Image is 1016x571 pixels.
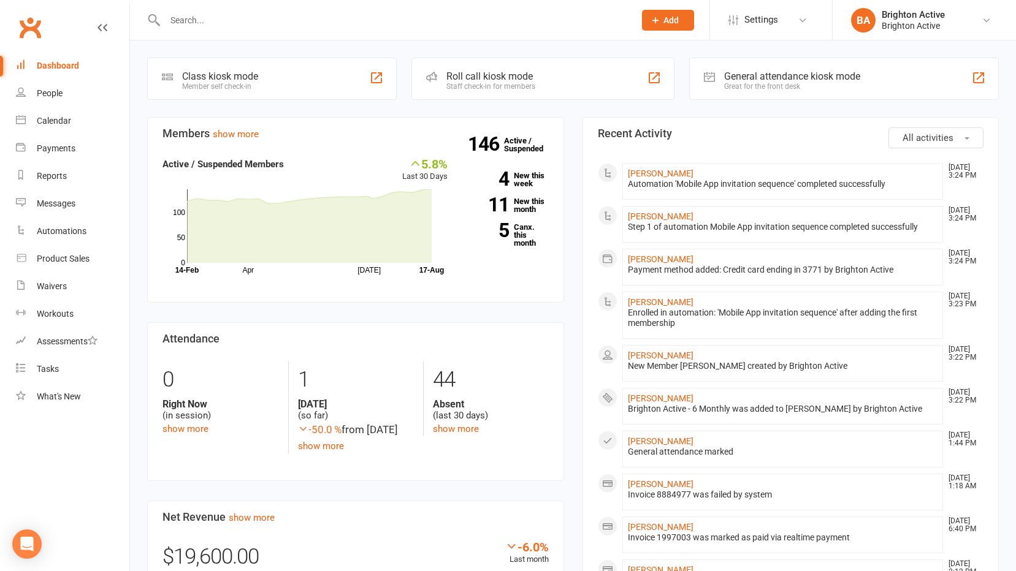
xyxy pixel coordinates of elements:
div: Invoice 1997003 was marked as paid via realtime payment [628,532,938,543]
span: -50.0 % [298,423,342,436]
strong: 5 [466,221,509,240]
time: [DATE] 3:22 PM [942,388,983,404]
a: Assessments [16,328,129,355]
div: 44 [433,361,549,398]
a: Waivers [16,273,129,300]
div: (last 30 days) [433,398,549,422]
strong: Active / Suspended Members [162,159,284,170]
strong: Absent [433,398,549,410]
a: Payments [16,135,129,162]
strong: 146 [468,135,504,153]
time: [DATE] 3:24 PM [942,206,983,222]
div: Staff check-in for members [446,82,535,91]
a: [PERSON_NAME] [628,393,693,403]
a: 4New this week [466,172,549,187]
a: show more [433,423,479,434]
time: [DATE] 6:40 PM [942,517,983,533]
a: show more [213,129,259,140]
a: Reports [16,162,129,190]
div: Open Intercom Messenger [12,529,42,559]
div: Product Sales [37,254,90,263]
a: show more [162,423,208,434]
a: [PERSON_NAME] [628,254,693,264]
a: 146Active / Suspended [504,127,558,162]
div: Calendar [37,116,71,126]
button: Add [642,10,694,31]
h3: Recent Activity [598,127,984,140]
div: -6.0% [505,540,549,553]
a: Product Sales [16,245,129,273]
div: Brighton Active [882,20,945,31]
a: Messages [16,190,129,217]
a: People [16,80,129,107]
strong: 4 [466,170,509,188]
a: [PERSON_NAME] [628,350,693,360]
span: Settings [744,6,778,34]
a: [PERSON_NAME] [628,436,693,446]
a: What's New [16,383,129,410]
h3: Attendance [162,333,549,345]
time: [DATE] 3:24 PM [942,164,983,180]
time: [DATE] 3:24 PM [942,249,983,265]
a: Automations [16,217,129,245]
div: Waivers [37,281,67,291]
div: People [37,88,63,98]
div: Workouts [37,309,74,319]
div: Invoice 8884977 was failed by system [628,490,938,500]
time: [DATE] 3:23 PM [942,292,983,308]
div: General attendance marked [628,447,938,457]
div: 5.8% [402,157,448,170]
div: (in session) [162,398,279,422]
a: [PERSON_NAME] [628,211,693,221]
div: Reports [37,171,67,181]
a: [PERSON_NAME] [628,168,693,178]
div: Last month [505,540,549,566]
a: Tasks [16,355,129,383]
div: 0 [162,361,279,398]
a: show more [229,512,275,523]
div: Last 30 Days [402,157,448,183]
div: (so far) [298,398,414,422]
div: Automation 'Mobile App invitation sequence' completed successfully [628,179,938,189]
button: All activities [888,127,984,148]
span: All activities [903,132,953,143]
div: Payments [37,143,75,153]
div: Class kiosk mode [182,70,258,82]
a: [PERSON_NAME] [628,522,693,532]
strong: [DATE] [298,398,414,410]
a: 11New this month [466,197,549,213]
div: Automations [37,226,86,236]
div: Great for the front desk [724,82,860,91]
div: Assessments [37,336,97,346]
span: Add [663,15,679,25]
strong: 11 [466,195,509,214]
div: General attendance kiosk mode [724,70,860,82]
div: Messages [37,199,75,208]
h3: Members [162,127,549,140]
div: Enrolled in automation: 'Mobile App invitation sequence' after adding the first membership [628,308,938,328]
time: [DATE] 1:44 PM [942,431,983,447]
h3: Net Revenue [162,511,549,523]
div: Dashboard [37,61,79,70]
a: [PERSON_NAME] [628,479,693,489]
div: Member self check-in [182,82,258,91]
div: Step 1 of automation Mobile App invitation sequence completed successfully [628,222,938,232]
div: from [DATE] [298,422,414,438]
div: What's New [37,391,81,401]
div: Roll call kiosk mode [446,70,535,82]
time: [DATE] 1:18 AM [942,474,983,490]
a: Dashboard [16,52,129,80]
strong: Right Now [162,398,279,410]
input: Search... [161,12,626,29]
a: [PERSON_NAME] [628,297,693,307]
div: 1 [298,361,414,398]
div: New Member [PERSON_NAME] created by Brighton Active [628,361,938,371]
a: Calendar [16,107,129,135]
time: [DATE] 3:22 PM [942,346,983,361]
a: 5Canx. this month [466,223,549,247]
a: Clubworx [15,12,45,43]
div: Payment method added: Credit card ending in 3771 by Brighton Active [628,265,938,275]
a: Workouts [16,300,129,328]
div: Tasks [37,364,59,374]
div: Brighton Active [882,9,945,20]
